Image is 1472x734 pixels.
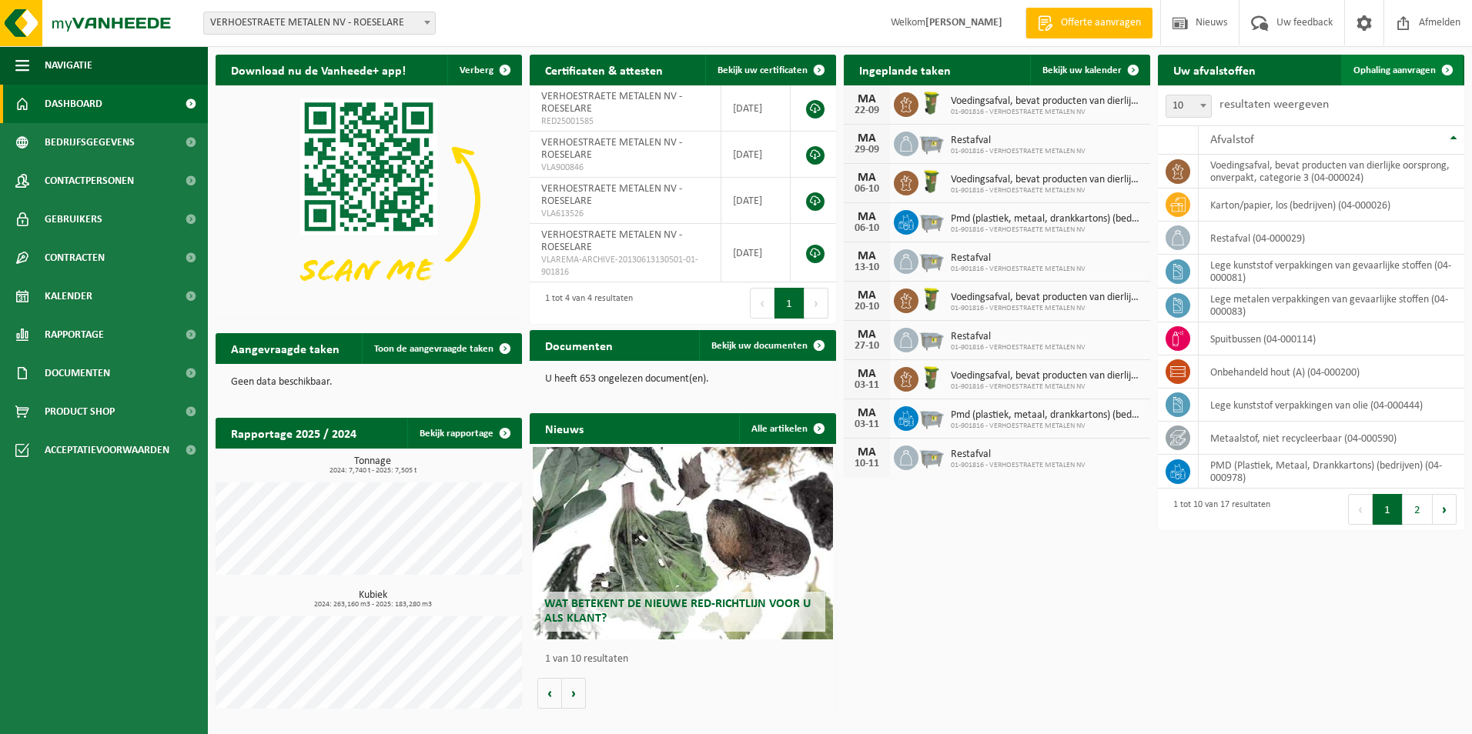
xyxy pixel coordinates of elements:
[1199,389,1464,422] td: lege kunststof verpakkingen van olie (04-000444)
[223,601,522,609] span: 2024: 263,160 m3 - 2025: 183,280 m3
[951,174,1142,186] span: Voedingsafval, bevat producten van dierlijke oorsprong, onverpakt, categorie 3
[1030,55,1149,85] a: Bekijk uw kalender
[951,382,1142,392] span: 01-901816 - VERHOESTRAETE METALEN NV
[951,147,1086,156] span: 01-901816 - VERHOESTRAETE METALEN NV
[1199,322,1464,355] td: spuitbussen (04-000114)
[45,239,105,277] span: Contracten
[1166,95,1212,118] span: 10
[951,343,1086,352] span: 01-901816 - VERHOESTRAETE METALEN NV
[1373,494,1403,525] button: 1
[851,289,882,302] div: MA
[541,91,682,115] span: VERHOESTRAETE METALEN NV - ROESELARE
[851,329,882,341] div: MA
[223,467,522,475] span: 2024: 7,740 t - 2025: 7,505 t
[851,105,882,116] div: 22-09
[544,598,811,625] span: Wat betekent de nieuwe RED-richtlijn voor u als klant?
[918,129,945,155] img: WB-2500-GAL-GY-01
[951,265,1086,274] span: 01-901816 - VERHOESTRAETE METALEN NV
[562,678,586,709] button: Volgende
[533,447,833,639] a: Wat betekent de nieuwe RED-richtlijn voor u als klant?
[774,288,805,319] button: 1
[844,55,966,85] h2: Ingeplande taken
[851,223,882,234] div: 06-10
[951,252,1086,265] span: Restafval
[1057,15,1145,31] span: Offerte aanvragen
[1199,289,1464,322] td: lege metalen verpakkingen van gevaarlijke stoffen (04-000083)
[1210,134,1254,146] span: Afvalstof
[851,407,882,419] div: MA
[374,344,493,354] span: Toon de aangevraagde taken
[203,12,436,35] span: VERHOESTRAETE METALEN NV - ROESELARE
[851,341,882,352] div: 27-10
[851,93,882,105] div: MA
[699,330,835,361] a: Bekijk uw documenten
[45,354,110,392] span: Documenten
[447,55,520,85] button: Verberg
[407,418,520,449] a: Bekijk rapportage
[1166,492,1270,526] div: 1 tot 10 van 17 resultaten
[541,254,709,279] span: VLAREMA-ARCHIVE-20130613130501-01-901816
[216,333,355,363] h2: Aangevraagde taken
[530,413,599,443] h2: Nieuws
[951,108,1142,117] span: 01-901816 - VERHOESTRAETE METALEN NV
[805,288,828,319] button: Next
[545,654,828,665] p: 1 van 10 resultaten
[1199,155,1464,189] td: voedingsafval, bevat producten van dierlijke oorsprong, onverpakt, categorie 3 (04-000024)
[851,132,882,145] div: MA
[718,65,808,75] span: Bekijk uw certificaten
[216,418,372,448] h2: Rapportage 2025 / 2024
[925,17,1002,28] strong: [PERSON_NAME]
[851,419,882,430] div: 03-11
[951,95,1142,108] span: Voedingsafval, bevat producten van dierlijke oorsprong, onverpakt, categorie 3
[545,374,821,385] p: U heeft 653 ongelezen document(en).
[918,286,945,312] img: WB-0060-HPE-GN-50
[45,123,135,162] span: Bedrijfsgegevens
[851,446,882,459] div: MA
[951,186,1142,195] span: 01-901816 - VERHOESTRAETE METALEN NV
[45,315,104,354] span: Rapportage
[711,341,808,351] span: Bekijk uw documenten
[45,431,169,469] span: Acceptatievoorwaarden
[45,85,102,123] span: Dashboard
[1199,255,1464,289] td: lege kunststof verpakkingen van gevaarlijke stoffen (04-000081)
[918,365,945,391] img: WB-0060-HPE-GN-50
[739,413,835,444] a: Alle artikelen
[541,162,709,174] span: VLA900846
[951,422,1142,431] span: 01-901816 - VERHOESTRAETE METALEN NV
[951,449,1086,461] span: Restafval
[951,213,1142,225] span: Pmd (plastiek, metaal, drankkartons) (bedrijven)
[1042,65,1122,75] span: Bekijk uw kalender
[223,456,522,475] h3: Tonnage
[541,208,709,220] span: VLA613526
[216,55,421,85] h2: Download nu de Vanheede+ app!
[537,678,562,709] button: Vorige
[918,247,945,273] img: WB-2500-GAL-GY-01
[851,380,882,391] div: 03-11
[541,229,682,253] span: VERHOESTRAETE METALEN NV - ROESELARE
[362,333,520,364] a: Toon de aangevraagde taken
[918,208,945,234] img: WB-2500-GAL-GY-01
[1403,494,1433,525] button: 2
[951,370,1142,382] span: Voedingsafval, bevat producten van dierlijke oorsprong, onverpakt, categorie 3
[951,461,1086,470] span: 01-901816 - VERHOESTRAETE METALEN NV
[204,12,435,34] span: VERHOESTRAETE METALEN NV - ROESELARE
[1199,222,1464,255] td: restafval (04-000029)
[851,184,882,195] div: 06-10
[721,178,791,224] td: [DATE]
[951,331,1086,343] span: Restafval
[537,286,633,320] div: 1 tot 4 van 4 resultaten
[1348,494,1373,525] button: Previous
[750,288,774,319] button: Previous
[45,392,115,431] span: Product Shop
[851,172,882,184] div: MA
[851,250,882,262] div: MA
[530,55,678,85] h2: Certificaten & attesten
[45,46,92,85] span: Navigatie
[541,115,709,128] span: RED25001585
[918,90,945,116] img: WB-0060-HPE-GN-50
[1025,8,1153,38] a: Offerte aanvragen
[1353,65,1436,75] span: Ophaling aanvragen
[918,168,945,195] img: WB-0060-HPE-GN-50
[216,85,522,315] img: Download de VHEPlus App
[460,65,493,75] span: Verberg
